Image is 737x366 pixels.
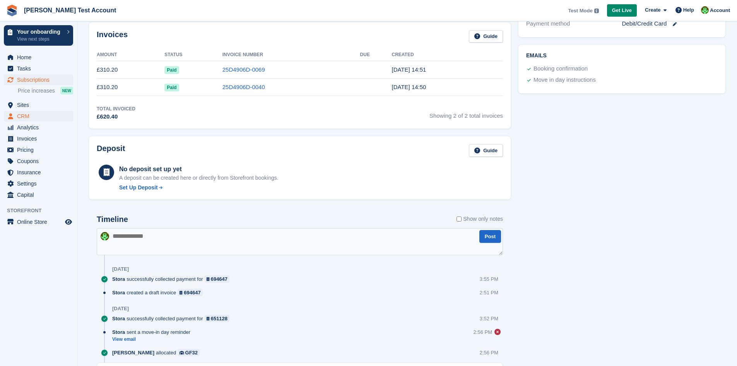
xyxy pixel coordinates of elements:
div: 2:56 PM [480,349,498,356]
span: Create [645,6,660,14]
a: 651128 [205,315,230,322]
span: Coupons [17,156,63,167]
a: Price increases NEW [18,86,73,95]
div: Payment method [526,19,622,28]
span: Tasks [17,63,63,74]
a: GF32 [178,349,200,356]
div: successfully collected payment for [112,315,233,322]
a: menu [4,111,73,122]
th: Created [392,49,503,61]
span: Settings [17,178,63,189]
a: menu [4,122,73,133]
span: Stora [112,315,125,322]
span: Analytics [17,122,63,133]
h2: Timeline [97,215,128,224]
div: allocated [112,349,203,356]
a: Guide [469,30,503,43]
span: Invoices [17,133,63,144]
h2: Invoices [97,30,128,43]
a: menu [4,52,73,63]
a: menu [4,74,73,85]
th: Invoice Number [222,49,360,61]
a: 694647 [205,275,230,283]
span: Paid [164,84,179,91]
div: 3:52 PM [480,315,498,322]
span: Insurance [17,167,63,178]
div: 694647 [184,289,200,296]
div: successfully collected payment for [112,275,233,283]
span: Home [17,52,63,63]
a: Preview store [64,217,73,227]
span: Price increases [18,87,55,95]
p: A deposit can be created here or directly from Storefront bookings. [119,174,279,182]
span: Online Store [17,217,63,227]
span: Stora [112,275,125,283]
div: Total Invoiced [97,105,135,112]
time: 2025-08-15 13:51:19 UTC [392,66,426,73]
td: £310.20 [97,61,164,79]
a: Guide [469,144,503,157]
span: Showing 2 of 2 total invoices [429,105,503,121]
span: [PERSON_NAME] [112,349,154,356]
div: GF32 [185,349,198,356]
a: menu [4,63,73,74]
h2: Deposit [97,144,125,157]
span: Capital [17,189,63,200]
p: View next steps [17,36,63,43]
span: Help [683,6,694,14]
a: menu [4,178,73,189]
a: menu [4,167,73,178]
div: 2:56 PM [474,328,492,336]
a: Set Up Deposit [119,184,279,192]
div: 651128 [211,315,227,322]
img: Steve Pollicott [701,6,709,14]
input: Show only notes [457,215,462,223]
td: £310.20 [97,79,164,96]
a: menu [4,217,73,227]
div: 3:55 PM [480,275,498,283]
div: created a draft invoice [112,289,207,296]
a: menu [4,133,73,144]
div: Set Up Deposit [119,184,158,192]
div: [DATE] [112,306,129,312]
span: Account [710,7,730,14]
a: menu [4,189,73,200]
th: Status [164,49,222,61]
span: Paid [164,66,179,74]
img: Steve Pollicott [101,232,109,241]
span: Subscriptions [17,74,63,85]
label: Show only notes [457,215,503,223]
span: Test Mode [568,7,592,15]
a: 694647 [178,289,203,296]
span: Storefront [7,207,77,215]
img: icon-info-grey-7440780725fd019a000dd9b08b2336e03edf1995a4989e88bcd33f0948082b44.svg [594,9,599,13]
a: menu [4,156,73,167]
button: Post [479,230,501,243]
h2: Emails [526,53,718,59]
div: Booking confirmation [534,64,588,74]
span: Stora [112,289,125,296]
span: Sites [17,100,63,110]
div: sent a move-in day reminder [112,328,194,336]
div: NEW [60,87,73,95]
a: menu [4,100,73,110]
span: Get Live [612,7,632,14]
span: Pricing [17,144,63,155]
a: 25D4906D-0069 [222,66,265,73]
div: Move in day instructions [534,76,596,85]
a: [PERSON_NAME] Test Account [21,4,119,17]
a: Get Live [607,4,637,17]
img: stora-icon-8386f47178a22dfd0bd8f6a31ec36ba5ce8667c1dd55bd0f319d3a0aa187defe.svg [6,5,18,16]
time: 2025-07-18 13:50:34 UTC [392,84,426,90]
th: Due [360,49,392,61]
div: 2:51 PM [480,289,498,296]
div: Debit/Credit Card [622,19,718,28]
div: £620.40 [97,112,135,121]
p: Your onboarding [17,29,63,34]
a: 25D4906D-0040 [222,84,265,90]
a: View email [112,336,194,343]
a: menu [4,144,73,155]
a: Your onboarding View next steps [4,25,73,46]
div: [DATE] [112,266,129,272]
div: 694647 [211,275,227,283]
